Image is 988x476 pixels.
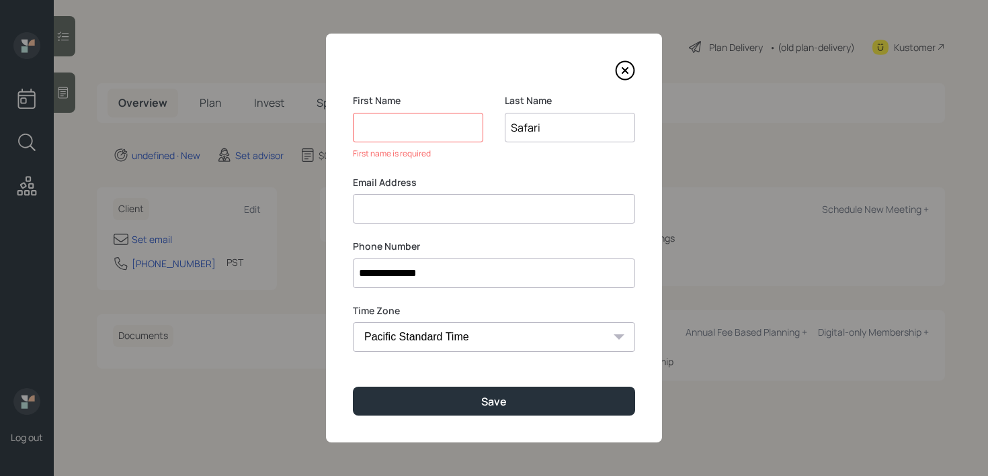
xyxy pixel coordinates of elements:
button: Save [353,387,635,416]
div: Save [481,394,507,409]
label: Time Zone [353,304,635,318]
div: First name is required [353,148,483,160]
label: Last Name [505,94,635,107]
label: Email Address [353,176,635,189]
label: Phone Number [353,240,635,253]
label: First Name [353,94,483,107]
